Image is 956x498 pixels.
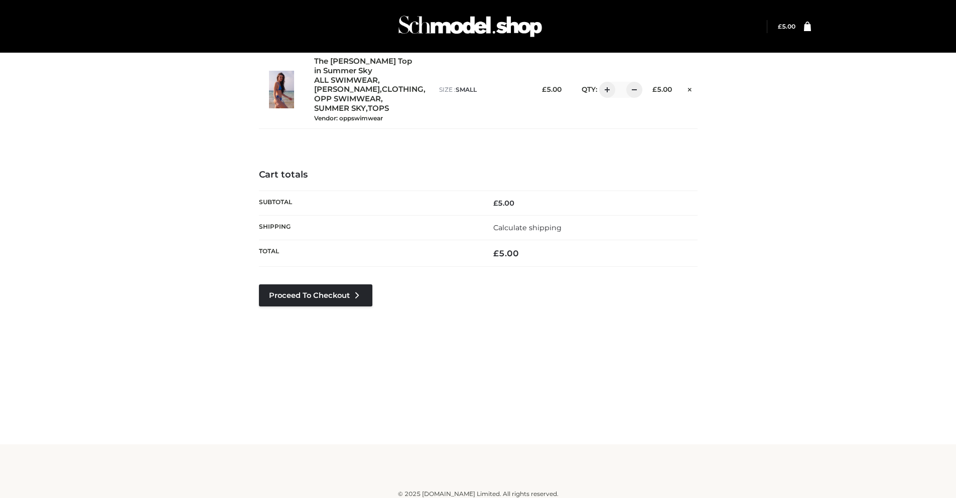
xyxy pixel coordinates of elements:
h4: Cart totals [259,170,698,181]
span: SMALL [456,86,477,93]
small: Vendor: oppswimwear [314,114,383,122]
bdi: 5.00 [652,85,672,93]
a: TOPS [368,104,389,113]
a: [PERSON_NAME] [314,85,380,94]
span: £ [652,85,657,93]
bdi: 5.00 [493,199,514,208]
a: ALL SWIMWEAR [314,76,378,85]
div: , , , , , [314,57,429,122]
th: Subtotal [259,191,478,215]
a: £5.00 [778,23,795,30]
a: Proceed to Checkout [259,284,372,306]
div: QTY: [572,82,635,98]
a: Calculate shipping [493,223,562,232]
span: £ [493,199,498,208]
p: size : [439,85,525,94]
span: £ [542,85,547,93]
a: OPP SWIMWEAR [314,94,381,104]
span: £ [778,23,782,30]
bdi: 5.00 [542,85,562,93]
th: Shipping [259,216,478,240]
img: Schmodel Admin 964 [395,7,545,46]
span: £ [493,248,499,258]
bdi: 5.00 [493,248,519,258]
bdi: 5.00 [778,23,795,30]
a: CLOTHING [382,85,424,94]
th: Total [259,240,478,267]
a: The [PERSON_NAME] Top in Summer Sky [314,57,418,76]
a: SUMMER SKY [314,104,366,113]
a: Remove this item [682,82,697,95]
